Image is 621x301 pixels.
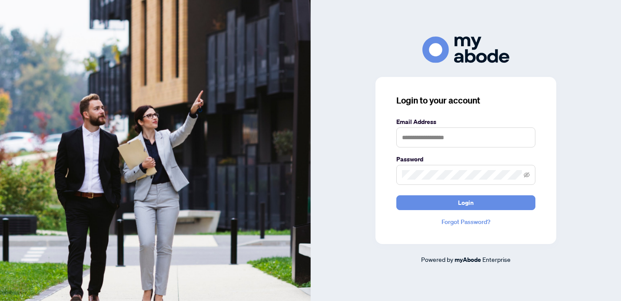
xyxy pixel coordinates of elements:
span: eye-invisible [524,172,530,178]
span: Powered by [421,255,453,263]
h3: Login to your account [396,94,535,107]
a: myAbode [455,255,481,264]
span: Enterprise [482,255,511,263]
label: Email Address [396,117,535,127]
span: Login [458,196,474,210]
img: ma-logo [422,37,509,63]
label: Password [396,154,535,164]
button: Login [396,195,535,210]
a: Forgot Password? [396,217,535,227]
